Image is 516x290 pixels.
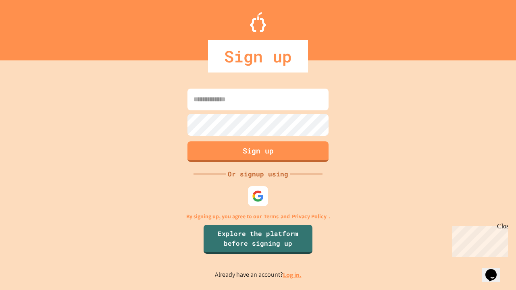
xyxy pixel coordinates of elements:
[482,258,508,282] iframe: chat widget
[187,141,329,162] button: Sign up
[449,223,508,257] iframe: chat widget
[252,190,264,202] img: google-icon.svg
[186,212,330,221] p: By signing up, you agree to our and .
[292,212,327,221] a: Privacy Policy
[208,40,308,72] div: Sign up
[250,12,266,32] img: Logo.svg
[264,212,279,221] a: Terms
[204,225,312,254] a: Explore the platform before signing up
[3,3,56,51] div: Chat with us now!Close
[226,169,290,179] div: Or signup using
[215,270,302,280] p: Already have an account?
[283,271,302,279] a: Log in.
